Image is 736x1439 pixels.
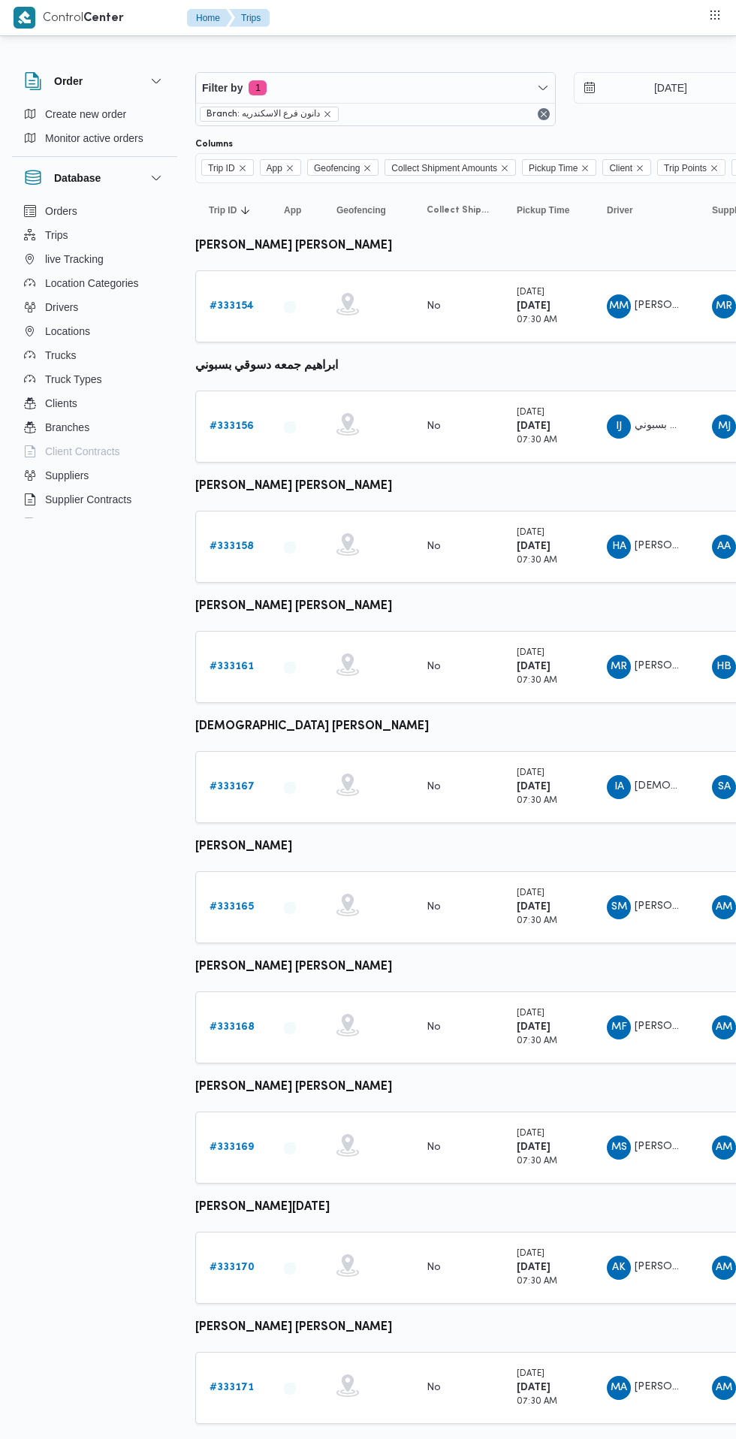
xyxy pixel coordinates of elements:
[718,415,731,439] span: MJ
[712,1256,736,1280] div: Ahmad Muhammad Abadalaatai Aataallah Nasar Allah
[517,649,544,657] small: [DATE]
[517,889,544,897] small: [DATE]
[45,490,131,508] span: Supplier Contracts
[517,1142,550,1152] b: [DATE]
[18,126,171,150] button: Monitor active orders
[18,391,171,415] button: Clients
[607,895,631,919] div: Sbhai Muhammad Dsaoqai Muhammad
[517,421,550,431] b: [DATE]
[517,797,557,805] small: 07:30 AM
[210,542,254,551] b: # 333158
[18,247,171,271] button: live Tracking
[195,361,338,372] b: ابراهيم جمعه دسوقي بسبوني
[517,1383,550,1392] b: [DATE]
[203,198,263,222] button: Trip IDSorted in descending order
[716,1136,732,1160] span: AM
[611,1376,627,1400] span: MA
[210,662,254,671] b: # 333161
[607,1376,631,1400] div: Muhammad Alsaid Aid Hamaidah Ali
[517,677,557,685] small: 07:30 AM
[45,129,143,147] span: Monitor active orders
[612,535,626,559] span: HA
[45,274,139,292] span: Location Categories
[712,535,736,559] div: Abadalhakiam Aodh Aamar Muhammad Alfaqai
[427,901,441,914] div: No
[323,110,332,119] button: remove selected entity
[210,1018,255,1036] a: #333168
[427,420,441,433] div: No
[201,159,254,176] span: Trip ID
[18,367,171,391] button: Truck Types
[284,204,301,216] span: App
[616,415,622,439] span: IJ
[45,250,104,268] span: live Tracking
[202,79,243,97] span: Filter by
[208,160,235,176] span: Trip ID
[664,160,707,176] span: Trip Points
[517,316,557,324] small: 07:30 AM
[24,72,165,90] button: Order
[601,198,691,222] button: Driver
[195,601,392,612] b: [PERSON_NAME] [PERSON_NAME]
[195,961,392,973] b: [PERSON_NAME] [PERSON_NAME]
[712,655,736,679] div: Hamadah Bsaioni Ahmad Abwalnasar
[712,1015,736,1039] div: Ahmad Muhammad Wsal Alshrqaoi
[607,655,631,679] div: Muhammad Rajab Ahmad Isamaail Ahmad
[24,169,165,187] button: Database
[712,415,736,439] div: Muhammad Jmuaah Dsaoqai Bsaioni
[187,9,232,27] button: Home
[18,439,171,463] button: Client Contracts
[716,294,732,318] span: MR
[18,223,171,247] button: Trips
[635,901,720,911] span: [PERSON_NAME]
[195,721,429,732] b: [DEMOGRAPHIC_DATA] [PERSON_NAME]
[712,895,736,919] div: Ahmad Muhammad Wsal Alshrqaoi
[535,105,553,123] button: Remove
[195,240,392,252] b: [PERSON_NAME] [PERSON_NAME]
[517,288,544,297] small: [DATE]
[500,164,509,173] button: Remove Collect Shipment Amounts from selection in this group
[210,1379,254,1397] a: #333171
[517,1130,544,1138] small: [DATE]
[611,655,627,679] span: MR
[427,1141,441,1154] div: No
[517,1009,544,1018] small: [DATE]
[712,294,736,318] div: Muhammad Radha Ibrahem Said Ahmad Ali
[45,298,78,316] span: Drivers
[517,204,569,216] span: Pickup Time
[210,898,254,916] a: #333165
[278,198,315,222] button: App
[45,346,76,364] span: Trucks
[517,542,550,551] b: [DATE]
[607,775,631,799] div: Isalam Ammad Abadaljlail Muhammad
[611,1015,627,1039] span: MF
[267,160,282,176] span: App
[716,1015,732,1039] span: AM
[716,1376,732,1400] span: AM
[336,204,386,216] span: Geofencing
[517,917,557,925] small: 07:30 AM
[517,529,544,537] small: [DATE]
[607,535,631,559] div: Hazm Ahmad Alsharaoi Mosa
[200,107,339,122] span: Branch: دانون فرع الاسكندريه
[716,895,732,919] span: AM
[18,295,171,319] button: Drivers
[614,775,624,799] span: IA
[427,1381,441,1395] div: No
[45,322,90,340] span: Locations
[517,1037,557,1045] small: 07:30 AM
[517,662,550,671] b: [DATE]
[517,1370,544,1378] small: [DATE]
[427,300,441,313] div: No
[45,202,77,220] span: Orders
[195,138,233,150] label: Columns
[517,782,550,792] b: [DATE]
[427,780,441,794] div: No
[517,1022,550,1032] b: [DATE]
[210,297,254,315] a: #333154
[83,13,124,24] b: Center
[249,80,267,95] span: 1 active filters
[427,1021,441,1034] div: No
[195,1322,392,1333] b: [PERSON_NAME] [PERSON_NAME]
[210,301,254,311] b: # 333154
